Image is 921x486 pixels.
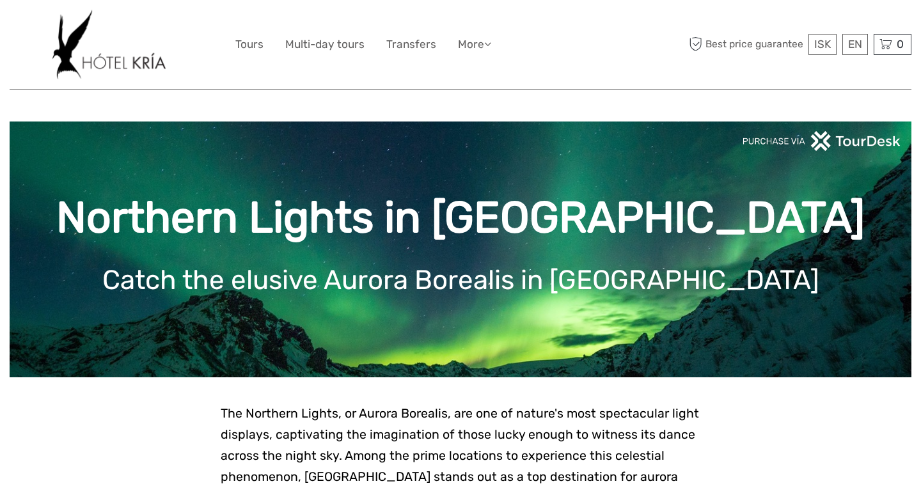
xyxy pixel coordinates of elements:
[842,34,868,55] div: EN
[895,38,906,51] span: 0
[285,35,365,54] a: Multi-day tours
[386,35,436,54] a: Transfers
[235,35,264,54] a: Tours
[814,38,831,51] span: ISK
[29,264,892,296] h1: Catch the elusive Aurora Borealis in [GEOGRAPHIC_DATA]
[52,10,166,79] img: 532-e91e591f-ac1d-45f7-9962-d0f146f45aa0_logo_big.jpg
[742,131,902,151] img: PurchaseViaTourDeskwhite.png
[686,34,806,55] span: Best price guarantee
[29,192,892,244] h1: Northern Lights in [GEOGRAPHIC_DATA]
[458,35,491,54] a: More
